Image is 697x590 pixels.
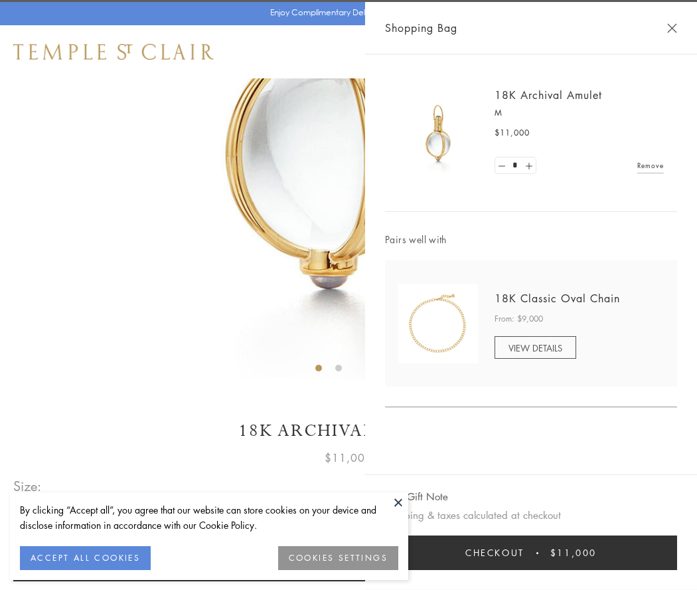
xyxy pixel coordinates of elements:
[495,291,620,306] a: 18K Classic Oval Chain
[278,546,398,570] button: COOKIES SETTINGS
[495,157,508,174] a: Set quantity to 0
[398,284,478,363] img: N88865-OV18
[13,419,684,442] h1: 18K Archival Amulet
[495,336,576,359] a: VIEW DETAILS
[385,488,448,505] button: Add Gift Note
[385,536,677,570] button: Checkout $11,000
[550,545,597,560] span: $11,000
[325,449,372,466] span: $11,000
[522,157,535,174] a: Set quantity to 2
[270,6,421,19] p: Enjoy Complimentary Delivery & Returns
[495,312,543,326] span: From: $9,000
[637,158,664,173] a: Remove
[495,106,664,120] p: M
[667,23,677,33] button: Close Shopping Bag
[385,232,677,247] span: Pairs well with
[495,88,602,102] a: 18K Archival Amulet
[385,19,457,37] span: Shopping Bag
[20,502,398,533] div: By clicking “Accept all”, you agree that our website can store cookies on your device and disclos...
[465,545,524,560] span: Checkout
[398,93,478,173] img: 18K Archival Amulet
[385,507,677,524] p: Shipping & taxes calculated at checkout
[13,475,42,497] span: Size:
[508,342,562,354] span: VIEW DETAILS
[495,126,530,140] span: $11,000
[20,546,151,570] button: ACCEPT ALL COOKIES
[13,44,214,60] img: Temple St. Clair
